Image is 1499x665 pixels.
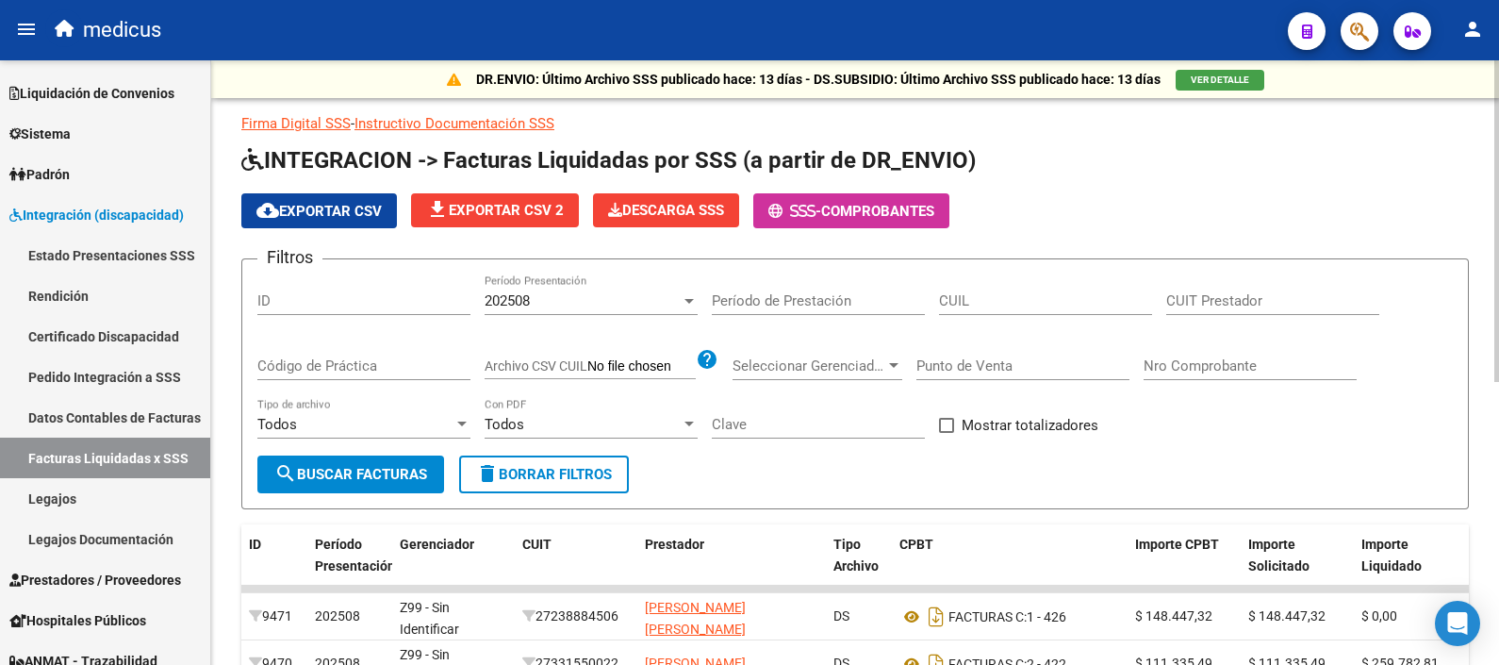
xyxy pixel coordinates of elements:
[1354,524,1467,607] datatable-header-cell: Importe Liquidado
[249,606,300,627] div: 9471
[948,609,1027,624] span: FACTURAS C:
[1135,537,1219,552] span: Importe CPBT
[1361,608,1397,623] span: $ 0,00
[1248,608,1326,623] span: $ 148.447,32
[821,203,934,220] span: Comprobantes
[899,602,1120,632] div: 1 - 426
[645,600,746,637] span: [PERSON_NAME] [PERSON_NAME]
[645,537,704,552] span: Prestador
[1361,537,1422,574] span: Importe Liquidado
[241,113,1469,134] p: -
[637,524,826,607] datatable-header-cell: Prestador
[476,69,1161,90] p: DR.ENVIO: Último Archivo SSS publicado hace: 13 días - DS.SUBSIDIO: Último Archivo SSS publicado ...
[15,18,38,41] mat-icon: menu
[696,348,718,371] mat-icon: help
[608,202,724,219] span: Descarga SSS
[1135,608,1212,623] span: $ 148.447,32
[515,524,637,607] datatable-header-cell: CUIT
[256,203,382,220] span: Exportar CSV
[400,600,459,637] span: Z99 - Sin Identificar
[485,416,524,433] span: Todos
[1241,524,1354,607] datatable-header-cell: Importe Solicitado
[1435,601,1480,646] div: Open Intercom Messenger
[593,193,739,228] app-download-masive: Descarga masiva de comprobantes (adjuntos)
[924,602,948,632] i: Descargar documento
[1191,75,1249,85] span: VER DETALLE
[459,456,629,493] button: Borrar Filtros
[1461,18,1484,41] mat-icon: person
[892,524,1128,607] datatable-header-cell: CPBT
[241,193,397,228] button: Exportar CSV
[522,606,630,627] div: 27238884506
[476,466,612,483] span: Borrar Filtros
[1248,537,1310,574] span: Importe Solicitado
[426,198,449,221] mat-icon: file_download
[257,416,297,433] span: Todos
[307,524,392,607] datatable-header-cell: Período Presentación
[315,537,395,574] span: Período Presentación
[9,205,184,225] span: Integración (discapacidad)
[485,358,587,374] span: Archivo CSV CUIL
[257,456,444,493] button: Buscar Facturas
[315,608,360,623] span: 202508
[83,9,161,51] span: medicus
[411,193,579,227] button: Exportar CSV 2
[962,414,1098,437] span: Mostrar totalizadores
[9,83,174,104] span: Liquidación de Convenios
[733,357,885,374] span: Seleccionar Gerenciador
[241,524,307,607] datatable-header-cell: ID
[9,164,70,185] span: Padrón
[257,244,322,271] h3: Filtros
[826,524,892,607] datatable-header-cell: Tipo Archivo
[274,462,297,485] mat-icon: search
[9,124,71,144] span: Sistema
[833,608,849,623] span: DS
[522,537,552,552] span: CUIT
[392,524,515,607] datatable-header-cell: Gerenciador
[241,147,976,174] span: INTEGRACION -> Facturas Liquidadas por SSS (a partir de DR_ENVIO)
[1128,524,1241,607] datatable-header-cell: Importe CPBT
[9,570,181,590] span: Prestadores / Proveedores
[1176,70,1264,91] button: VER DETALLE
[256,199,279,222] mat-icon: cloud_download
[354,115,554,132] a: Instructivo Documentación SSS
[587,358,696,375] input: Archivo CSV CUIL
[485,292,530,309] span: 202508
[753,193,949,228] button: -Comprobantes
[768,203,821,220] span: -
[400,537,474,552] span: Gerenciador
[9,610,146,631] span: Hospitales Públicos
[476,462,499,485] mat-icon: delete
[593,193,739,227] button: Descarga SSS
[833,537,879,574] span: Tipo Archivo
[899,537,933,552] span: CPBT
[274,466,427,483] span: Buscar Facturas
[241,115,351,132] a: Firma Digital SSS
[249,537,261,552] span: ID
[426,202,564,219] span: Exportar CSV 2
